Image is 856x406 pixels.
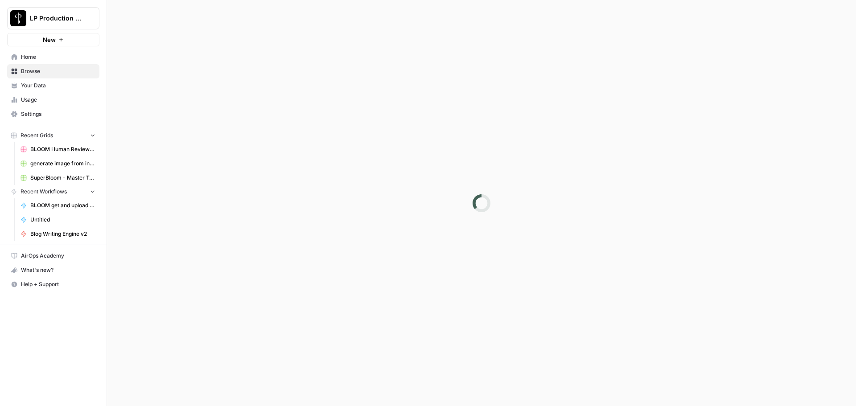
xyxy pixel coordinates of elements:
span: SuperBloom - Master Topic List [30,174,95,182]
a: Home [7,50,99,64]
button: Recent Grids [7,129,99,142]
a: Settings [7,107,99,121]
a: Blog Writing Engine v2 [16,227,99,241]
span: Blog Writing Engine v2 [30,230,95,238]
button: Recent Workflows [7,185,99,198]
span: Usage [21,96,95,104]
span: LP Production Workloads [30,14,84,23]
span: BLOOM get and upload media [30,201,95,209]
span: Home [21,53,95,61]
span: Your Data [21,82,95,90]
button: What's new? [7,263,99,277]
a: generate image from input image (copyright tests) duplicate Grid [16,156,99,171]
span: Recent Grids [21,131,53,139]
a: Usage [7,93,99,107]
span: Untitled [30,216,95,224]
a: Browse [7,64,99,78]
span: Browse [21,67,95,75]
img: LP Production Workloads Logo [10,10,26,26]
a: AirOps Academy [7,249,99,263]
a: Your Data [7,78,99,93]
span: BLOOM Human Review (ver2) [30,145,95,153]
span: New [43,35,56,44]
a: Untitled [16,213,99,227]
span: Help + Support [21,280,95,288]
a: BLOOM Human Review (ver2) [16,142,99,156]
span: Recent Workflows [21,188,67,196]
button: New [7,33,99,46]
div: What's new? [8,263,99,277]
button: Help + Support [7,277,99,291]
span: AirOps Academy [21,252,95,260]
a: BLOOM get and upload media [16,198,99,213]
a: SuperBloom - Master Topic List [16,171,99,185]
span: Settings [21,110,95,118]
span: generate image from input image (copyright tests) duplicate Grid [30,160,95,168]
button: Workspace: LP Production Workloads [7,7,99,29]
